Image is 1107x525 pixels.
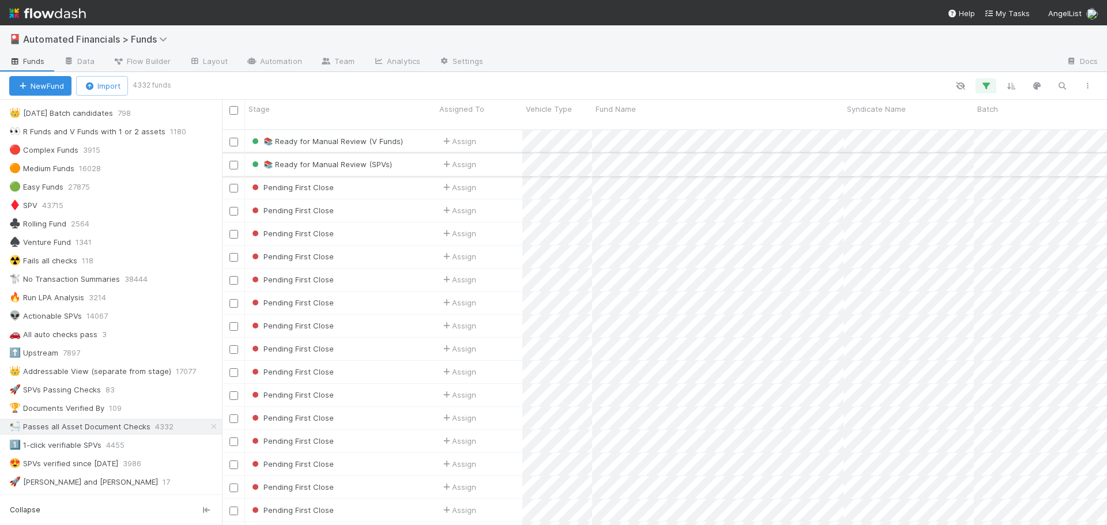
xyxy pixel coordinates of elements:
a: Team [311,53,364,71]
span: Fund Name [596,103,636,115]
div: Actionable SPVs [9,309,82,323]
div: Assign [440,135,476,147]
span: Assign [440,504,476,516]
button: NewFund [9,76,71,96]
input: Toggle All Rows Selected [229,106,238,115]
div: Passes all Asset Document Checks [9,420,150,434]
span: 43715 [42,198,75,213]
span: Pending First Close [250,390,334,399]
div: SPVs verified since [DATE] [9,456,118,471]
span: Assign [440,389,476,401]
div: Pending First Close [250,435,334,447]
div: 📚 Ready for Manual Review (V Funds) [250,135,403,147]
div: SPV [9,198,37,213]
small: 4332 funds [133,80,171,90]
span: 😍 [9,458,21,468]
span: Pending First Close [250,252,334,261]
span: Assign [440,182,476,193]
span: Pending First Close [250,206,334,215]
div: All auto checks pass [9,327,97,342]
span: 📚 Ready for Manual Review (SPVs) [250,160,392,169]
span: Assign [440,205,476,216]
span: 1️⃣ [9,440,21,450]
div: No Transaction Summaries [9,272,120,286]
span: Assign [440,412,476,424]
span: Assign [440,481,476,493]
div: Venture Fund [9,235,71,250]
a: Automation [237,53,311,71]
span: 17077 [176,364,208,379]
span: Assign [440,228,476,239]
span: 16028 [79,161,112,176]
button: Import [76,76,128,96]
div: Pending First Close [250,412,334,424]
div: Medium Funds [9,161,74,176]
span: Flow Builder [113,55,171,67]
span: 🚀 [9,477,21,486]
span: 🟠 [9,163,21,173]
div: Help [947,7,975,19]
div: Pending First Close [250,274,334,285]
div: Complex Funds [9,143,78,157]
div: 📚 Ready for Manual Review (SPVs) [250,158,392,170]
a: Flow Builder [104,53,180,71]
span: 3214 [89,290,118,305]
span: 2564 [71,217,101,231]
span: 📚 Ready for Manual Review (V Funds) [250,137,403,146]
span: 47 [101,493,122,508]
span: Pending First Close [250,367,334,376]
span: 1180 [170,124,198,139]
span: 27875 [68,180,101,194]
div: Pending First Close [250,320,334,331]
span: 🐩 [9,274,21,284]
div: Assign [440,320,476,331]
span: 38444 [125,272,159,286]
input: Toggle Row Selected [229,391,238,400]
div: Pending First Close [250,504,334,516]
input: Toggle Row Selected [229,184,238,192]
div: Pending First Close [250,205,334,216]
input: Toggle Row Selected [229,276,238,285]
div: Fails all checks [9,254,77,268]
span: 🔴 [9,145,21,154]
div: Run LPA Analysis [9,290,84,305]
span: 3986 [123,456,153,471]
span: Automated Financials > Funds [23,33,173,45]
span: 3915 [83,143,112,157]
img: logo-inverted-e16ddd16eac7371096b0.svg [9,3,86,23]
div: Pending First Close [250,366,334,377]
span: My Tasks [984,9,1030,18]
span: Pending First Close [250,505,334,515]
div: [PERSON_NAME] and [PERSON_NAME] [9,475,158,489]
div: Assign [440,274,476,285]
span: 🟢 [9,182,21,191]
span: Pending First Close [250,482,334,492]
input: Toggle Row Selected [229,322,238,331]
div: Pending First Close [250,228,334,239]
div: R Funds and V Funds with 1 or 2 assets [9,124,165,139]
span: Pending First Close [250,436,334,445]
div: Pending First Close [250,182,334,193]
div: Pending First Close [250,481,334,493]
div: Pending First Close [250,458,334,470]
a: Analytics [364,53,430,71]
input: Toggle Row Selected [229,484,238,492]
input: Toggle Row Selected [229,345,238,354]
div: Documents Verified By [9,401,104,416]
span: Pending First Close [250,321,334,330]
span: ♣️ [9,218,21,228]
div: Assign [440,251,476,262]
span: 🏆 [9,403,21,413]
span: Pending First Close [250,298,334,307]
span: Batch [977,103,998,115]
span: ☢️ [9,255,21,265]
span: Assign [440,435,476,447]
div: Pending First Close [250,297,334,308]
input: Toggle Row Selected [229,460,238,469]
span: 🚀 [9,384,21,394]
span: Assign [440,158,476,170]
div: Easy Funds [9,180,63,194]
div: [DATE] Batch candidates [9,106,113,120]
